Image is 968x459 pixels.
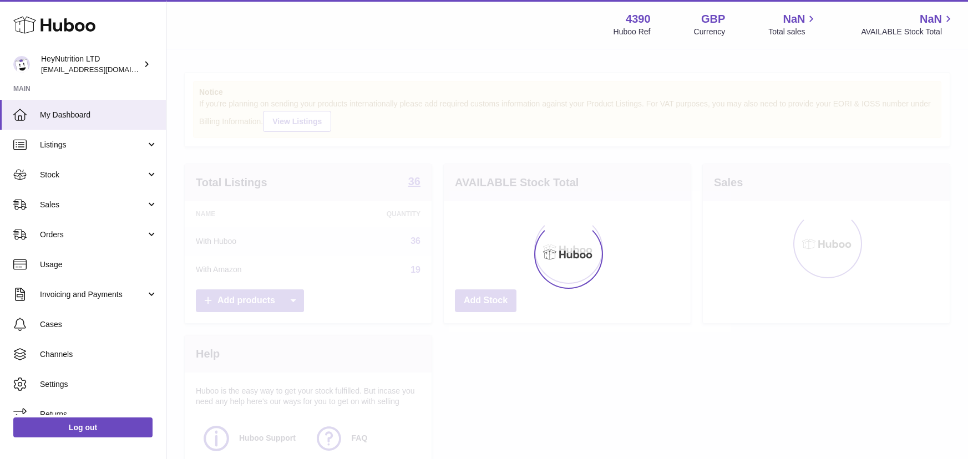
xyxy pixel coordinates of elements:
[701,12,725,27] strong: GBP
[40,259,158,270] span: Usage
[694,27,726,37] div: Currency
[40,319,158,330] span: Cases
[783,12,805,27] span: NaN
[13,56,30,73] img: info@heynutrition.com
[13,417,153,437] a: Log out
[40,349,158,360] span: Channels
[40,409,158,420] span: Returns
[40,200,146,210] span: Sales
[40,140,146,150] span: Listings
[920,12,942,27] span: NaN
[40,110,158,120] span: My Dashboard
[626,12,651,27] strong: 4390
[40,289,146,300] span: Invoicing and Payments
[768,12,818,37] a: NaN Total sales
[40,170,146,180] span: Stock
[861,12,955,37] a: NaN AVAILABLE Stock Total
[40,229,146,240] span: Orders
[40,379,158,390] span: Settings
[768,27,818,37] span: Total sales
[41,54,141,75] div: HeyNutrition LTD
[861,27,955,37] span: AVAILABLE Stock Total
[614,27,651,37] div: Huboo Ref
[41,65,163,74] span: [EMAIL_ADDRESS][DOMAIN_NAME]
